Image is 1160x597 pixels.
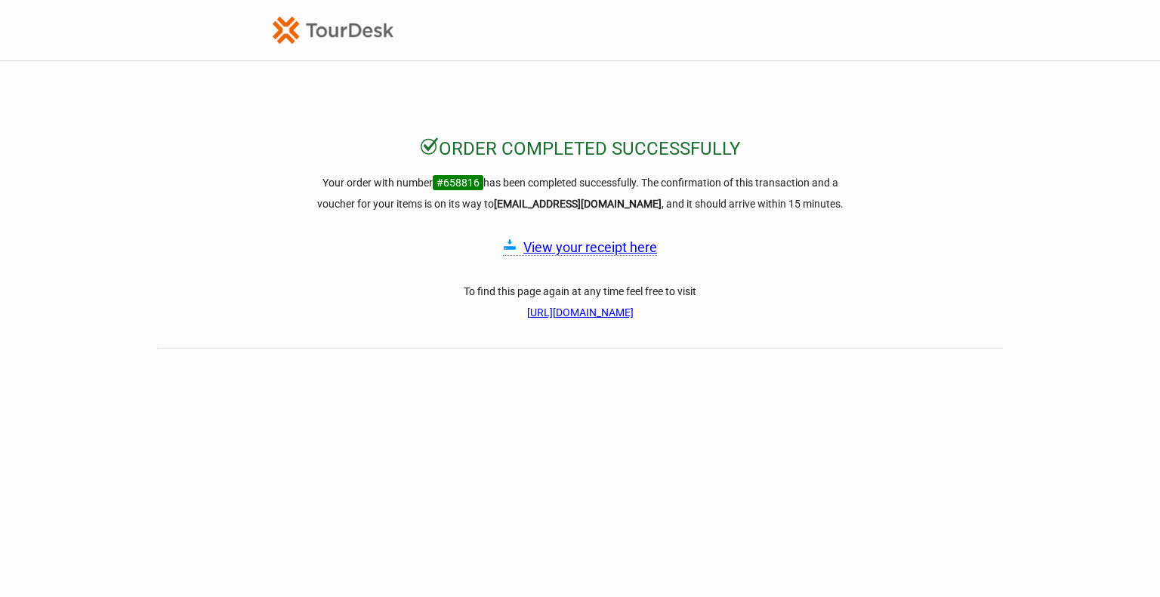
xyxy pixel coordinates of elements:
h3: To find this page again at any time feel free to visit [308,281,852,323]
a: View your receipt here [523,239,657,255]
h3: Your order with number has been completed successfully. The confirmation of this transaction and ... [308,172,852,214]
a: [URL][DOMAIN_NAME] [527,306,634,319]
strong: [EMAIL_ADDRESS][DOMAIN_NAME] [494,198,662,210]
span: #658816 [433,175,483,190]
img: TourDesk-logo-td-orange-v1.png [273,17,393,43]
